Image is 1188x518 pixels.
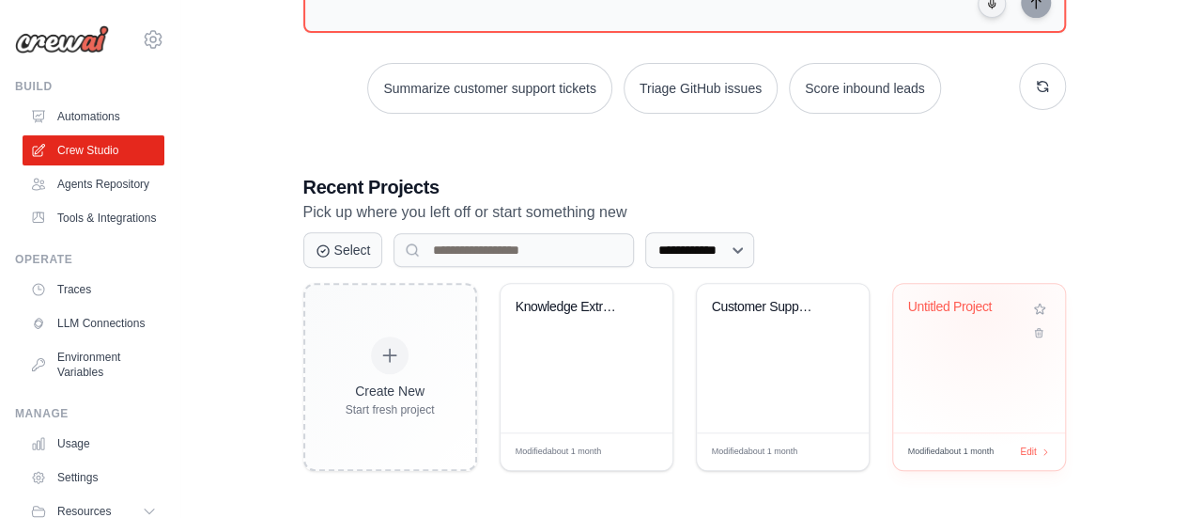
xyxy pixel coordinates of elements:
a: Settings [23,463,164,493]
span: Modified about 1 month [908,446,995,459]
button: Triage GitHub issues [624,63,778,114]
div: Manage [15,406,164,421]
button: Summarize customer support tickets [367,63,611,114]
a: LLM Connections [23,308,164,338]
a: Crew Studio [23,135,164,165]
p: Pick up where you left off or start something new [303,200,1066,225]
button: Select [303,232,383,268]
h3: Recent Projects [303,174,1066,200]
span: Edit [1020,445,1036,459]
span: Edit [824,445,840,459]
button: Add to favorites [1029,299,1050,320]
a: Automations [23,102,164,132]
div: Operate [15,252,164,267]
a: Usage [23,429,164,459]
a: Traces [23,275,164,305]
span: Modified about 1 month [516,446,602,459]
div: Customer Support Ticket Management System [712,299,825,316]
a: Agents Repository [23,169,164,199]
button: Score inbound leads [789,63,941,114]
div: Untitled Project [908,299,1022,316]
div: Create New [346,382,435,400]
a: Tools & Integrations [23,203,164,233]
button: Get new suggestions [1019,63,1066,110]
img: Logo [15,25,109,54]
div: Build [15,79,164,94]
button: Delete project [1029,323,1050,342]
div: Knowledge Extraction Crew [516,299,629,316]
span: Modified about 1 month [712,446,798,459]
span: Edit [627,445,643,459]
div: Start fresh project [346,402,435,417]
a: Environment Variables [23,342,164,387]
